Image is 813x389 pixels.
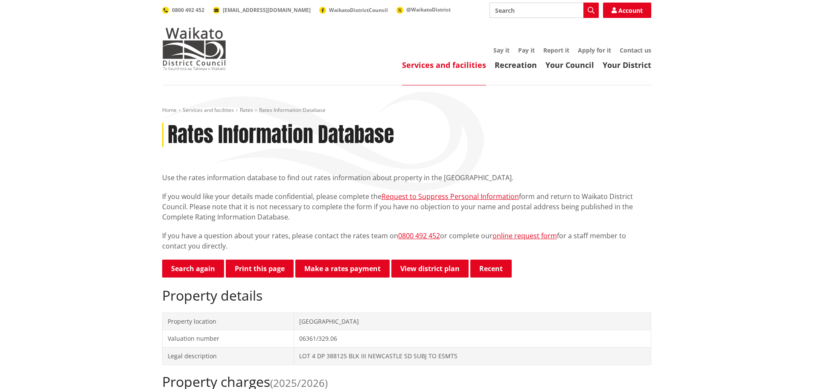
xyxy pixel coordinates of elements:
[518,46,535,54] a: Pay it
[162,313,294,330] td: Property location
[603,60,651,70] a: Your District
[492,231,557,240] a: online request form
[162,330,294,348] td: Valuation number
[162,347,294,365] td: Legal description
[259,106,326,114] span: Rates Information Database
[294,347,651,365] td: LOT 4 DP 388125 BLK III NEWCASTLE SD SUBJ TO ESMTS
[398,231,440,240] a: 0800 492 452
[294,313,651,330] td: [GEOGRAPHIC_DATA]
[620,46,651,54] a: Contact us
[329,6,388,14] span: WaikatoDistrictCouncil
[168,123,394,147] h1: Rates Information Database
[162,231,651,251] p: If you have a question about your rates, please contact the rates team on or complete our for a s...
[183,106,234,114] a: Services and facilities
[162,260,224,278] a: Search again
[240,106,253,114] a: Rates
[172,6,204,14] span: 0800 492 452
[545,60,594,70] a: Your Council
[162,27,226,70] img: Waikato District Council - Te Kaunihera aa Takiwaa o Waikato
[294,330,651,348] td: 06361/329.06
[406,6,451,13] span: @WaikatoDistrict
[396,6,451,13] a: @WaikatoDistrict
[162,173,651,183] p: Use the rates information database to find out rates information about property in the [GEOGRAPHI...
[490,3,599,18] input: Search input
[382,192,519,201] a: Request to Suppress Personal Information
[295,260,390,278] a: Make a rates payment
[391,260,469,278] a: View district plan
[226,260,294,278] button: Print this page
[162,287,651,304] h2: Property details
[213,6,311,14] a: [EMAIL_ADDRESS][DOMAIN_NAME]
[493,46,510,54] a: Say it
[223,6,311,14] span: [EMAIL_ADDRESS][DOMAIN_NAME]
[162,106,177,114] a: Home
[162,6,204,14] a: 0800 492 452
[402,60,486,70] a: Services and facilities
[603,3,651,18] a: Account
[578,46,611,54] a: Apply for it
[319,6,388,14] a: WaikatoDistrictCouncil
[543,46,569,54] a: Report it
[162,107,651,114] nav: breadcrumb
[162,191,651,222] p: If you would like your details made confidential, please complete the form and return to Waikato ...
[470,260,512,278] button: Recent
[495,60,537,70] a: Recreation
